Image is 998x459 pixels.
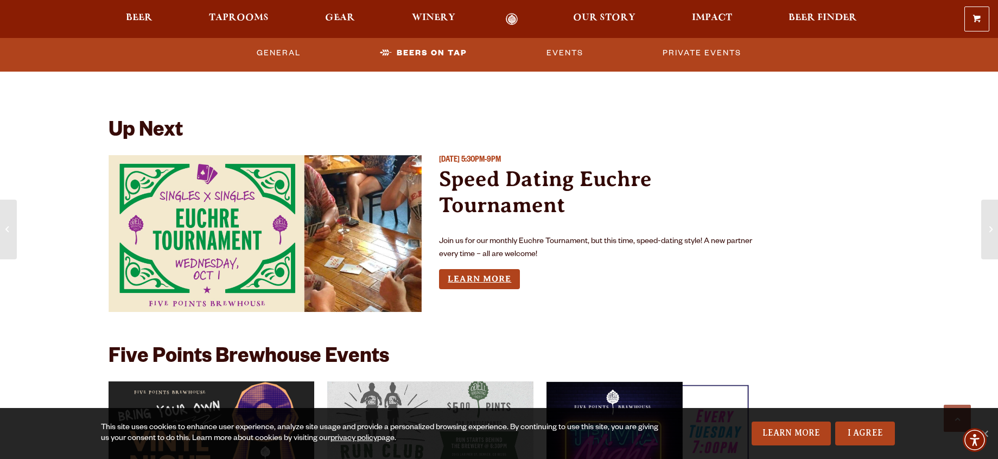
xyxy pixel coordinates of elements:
a: Learn More [752,422,831,445]
span: Impact [692,14,732,22]
a: Beer Finder [781,13,864,25]
h2: Up Next [109,120,183,144]
span: 5:30PM-9PM [461,156,501,165]
p: Join us for our monthly Euchre Tournament, but this time, speed-dating style! A new partner every... [439,235,753,262]
a: Scroll to top [944,405,971,432]
span: Winery [412,14,455,22]
a: Speed Dating Euchre Tournament [439,167,652,217]
a: Events [542,41,588,66]
a: View event details [109,155,422,312]
a: Winery [405,13,462,25]
span: Beer Finder [789,14,857,22]
a: I Agree [835,422,895,445]
span: Gear [325,14,355,22]
a: Private Events [658,41,746,66]
a: Odell Home [492,13,532,25]
div: This site uses cookies to enhance user experience, analyze site usage and provide a personalized ... [101,423,667,444]
span: [DATE] [439,156,460,165]
a: General [252,41,305,66]
h2: Five Points Brewhouse Events [109,347,389,371]
span: Our Story [573,14,635,22]
a: privacy policy [330,435,377,443]
a: Impact [685,13,739,25]
a: Taprooms [202,13,276,25]
a: Our Story [566,13,643,25]
div: Accessibility Menu [963,428,987,452]
a: Learn more about Speed Dating Euchre Tournament [439,269,520,289]
a: Gear [318,13,362,25]
a: Beer [119,13,160,25]
a: Beers on Tap [376,41,471,66]
span: Beer [126,14,152,22]
span: Taprooms [209,14,269,22]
